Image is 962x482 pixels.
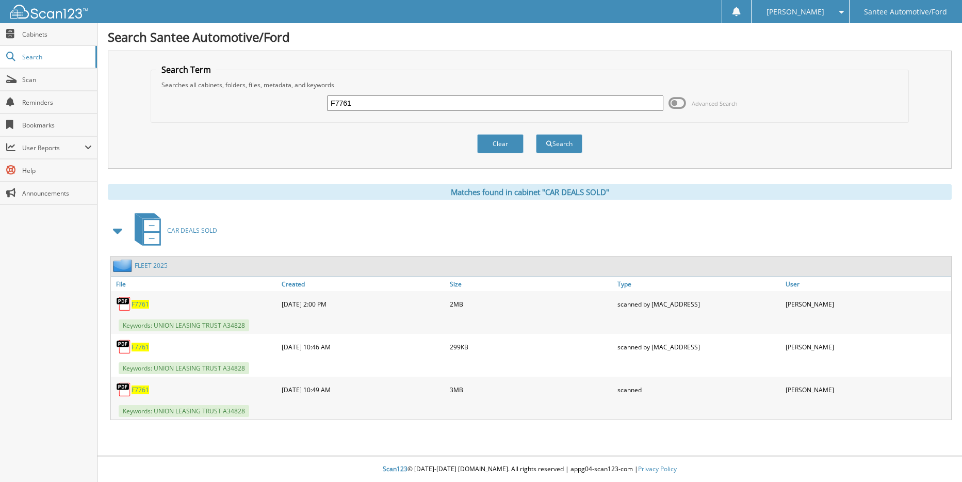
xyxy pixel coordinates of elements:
[279,379,447,400] div: [DATE] 10:49 AM
[22,98,92,107] span: Reminders
[113,259,135,272] img: folder2.png
[279,294,447,314] div: [DATE] 2:00 PM
[10,5,88,19] img: scan123-logo-white.svg
[536,134,582,153] button: Search
[783,294,951,314] div: [PERSON_NAME]
[638,464,677,473] a: Privacy Policy
[119,405,249,417] span: Keywords: UNION LEASING TRUST A34828
[108,184,952,200] div: Matches found in cabinet "CAR DEALS SOLD"
[156,81,903,89] div: Searches all cabinets, folders, files, metadata, and keywords
[111,277,279,291] a: File
[615,277,783,291] a: Type
[132,343,149,351] a: F7761
[447,277,615,291] a: Size
[783,277,951,291] a: User
[156,64,216,75] legend: Search Term
[615,336,783,357] div: scanned by [MAC_ADDRESS]
[447,294,615,314] div: 2MB
[135,261,168,270] a: FLEET 2025
[910,432,962,482] iframe: Chat Widget
[22,166,92,175] span: Help
[615,294,783,314] div: scanned by [MAC_ADDRESS]
[692,100,738,107] span: Advanced Search
[116,296,132,312] img: PDF.png
[128,210,217,251] a: CAR DEALS SOLD
[22,121,92,130] span: Bookmarks
[279,277,447,291] a: Created
[119,362,249,374] span: Keywords: UNION LEASING TRUST A34828
[783,336,951,357] div: [PERSON_NAME]
[22,75,92,84] span: Scan
[97,457,962,482] div: © [DATE]-[DATE] [DOMAIN_NAME]. All rights reserved | appg04-scan123-com |
[167,226,217,235] span: CAR DEALS SOLD
[767,9,824,15] span: [PERSON_NAME]
[22,189,92,198] span: Announcements
[447,336,615,357] div: 299KB
[383,464,407,473] span: Scan123
[279,336,447,357] div: [DATE] 10:46 AM
[864,9,947,15] span: Santee Automotive/Ford
[783,379,951,400] div: [PERSON_NAME]
[22,143,85,152] span: User Reports
[116,339,132,355] img: PDF.png
[116,382,132,397] img: PDF.png
[477,134,524,153] button: Clear
[447,379,615,400] div: 3MB
[615,379,783,400] div: scanned
[119,319,249,331] span: Keywords: UNION LEASING TRUST A34828
[22,53,90,61] span: Search
[108,28,952,45] h1: Search Santee Automotive/Ford
[132,385,149,394] a: F7761
[132,300,149,309] a: F7761
[22,30,92,39] span: Cabinets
